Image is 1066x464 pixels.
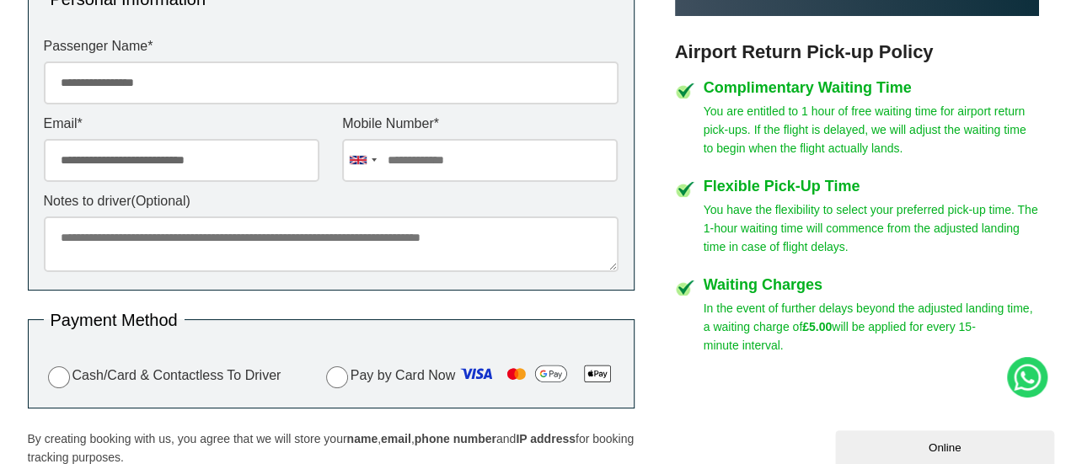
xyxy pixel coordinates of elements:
[516,432,576,445] strong: IP address
[704,80,1039,95] h4: Complimentary Waiting Time
[415,432,496,445] strong: phone number
[704,102,1039,157] p: You are entitled to 1 hour of free waiting time for airport return pick-ups. If the flight is del...
[704,277,1039,292] h4: Waiting Charges
[131,194,190,208] span: (Optional)
[704,179,1039,194] h4: Flexible Pick-Up Time
[343,140,382,181] div: United Kingdom: +44
[44,117,319,131] label: Email
[704,200,1039,256] p: You have the flexibility to select your preferred pick-up time. The 1-hour waiting time will comm...
[44,364,281,388] label: Cash/Card & Contactless To Driver
[44,40,619,53] label: Passenger Name
[704,299,1039,355] p: In the event of further delays beyond the adjusted landing time, a waiting charge of will be appl...
[835,427,1058,464] iframe: chat widget
[326,366,348,388] input: Pay by Card Now
[346,432,378,445] strong: name
[44,312,185,328] legend: Payment Method
[802,320,832,333] strong: £5.00
[48,366,70,388] input: Cash/Card & Contactless To Driver
[675,41,1039,63] h3: Airport Return Pick-up Policy
[322,360,619,392] label: Pay by Card Now
[342,117,618,131] label: Mobile Number
[381,432,411,445] strong: email
[44,195,619,208] label: Notes to driver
